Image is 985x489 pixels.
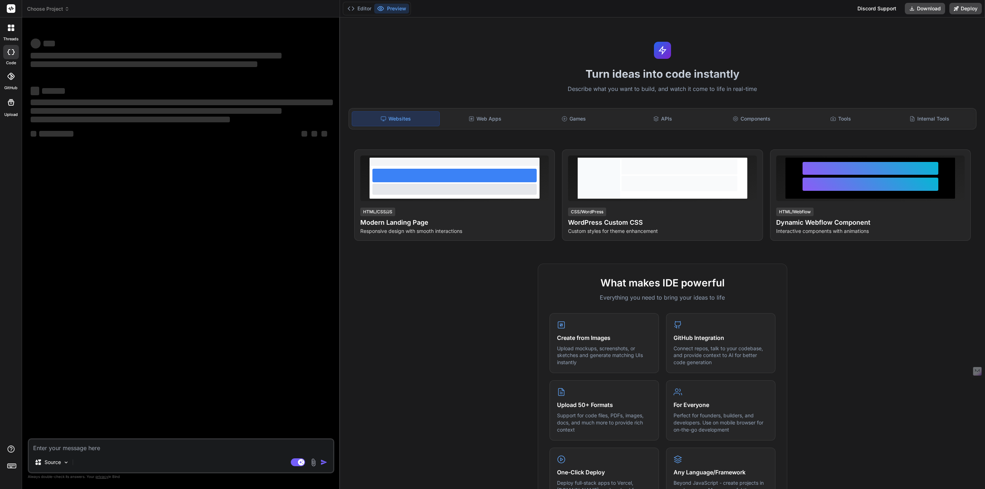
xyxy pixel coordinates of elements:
[550,293,775,302] p: Everything you need to bring your ideas to life
[797,111,884,126] div: Tools
[557,468,651,477] h4: One-Click Deploy
[557,333,651,342] h4: Create from Images
[309,458,318,467] img: attachment
[708,111,795,126] div: Components
[320,459,328,466] img: icon
[568,228,757,235] p: Custom styles for theme enhancement
[853,3,901,14] div: Discord Support
[39,131,73,137] span: ‌
[31,87,39,95] span: ‌
[886,111,973,126] div: Internal Tools
[674,412,768,433] p: Perfect for founders, builders, and developers. Use on mobile browser for on-the-go development
[344,85,981,94] p: Describe what you want to build, and watch it come to life in real-time
[43,41,55,46] span: ‌
[441,111,528,126] div: Web Apps
[374,4,409,14] button: Preview
[557,401,651,409] h4: Upload 50+ Formats
[776,228,965,235] p: Interactive components with animations
[776,208,814,216] div: HTML/Webflow
[96,474,108,479] span: privacy
[557,412,651,433] p: Support for code files, PDFs, images, docs, and much more to provide rich context
[301,131,307,137] span: ‌
[568,208,606,216] div: CSS/WordPress
[352,111,440,126] div: Websites
[360,228,549,235] p: Responsive design with smooth interactions
[42,88,65,94] span: ‌
[674,468,768,477] h4: Any Language/Framework
[905,3,945,14] button: Download
[619,111,706,126] div: APIs
[674,333,768,342] h4: GitHub Integration
[321,131,327,137] span: ‌
[4,85,17,91] label: GitHub
[4,112,18,118] label: Upload
[3,36,19,42] label: threads
[6,60,16,66] label: code
[674,401,768,409] h4: For Everyone
[776,218,965,228] h4: Dynamic Webflow Component
[31,53,282,58] span: ‌
[45,459,61,466] p: Source
[31,108,282,114] span: ‌
[31,100,333,105] span: ‌
[557,345,651,366] p: Upload mockups, screenshots, or sketches and generate matching UIs instantly
[28,473,334,480] p: Always double-check its answers. Your in Bind
[360,208,395,216] div: HTML/CSS/JS
[344,67,981,80] h1: Turn ideas into code instantly
[31,131,36,137] span: ‌
[550,275,775,290] h2: What makes IDE powerful
[674,345,768,366] p: Connect repos, talk to your codebase, and provide context to AI for better code generation
[31,117,230,122] span: ‌
[63,459,69,465] img: Pick Models
[360,218,549,228] h4: Modern Landing Page
[31,61,257,67] span: ‌
[530,111,618,126] div: Games
[949,3,982,14] button: Deploy
[311,131,317,137] span: ‌
[31,39,41,49] span: ‌
[27,5,69,12] span: Choose Project
[345,4,374,14] button: Editor
[568,218,757,228] h4: WordPress Custom CSS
